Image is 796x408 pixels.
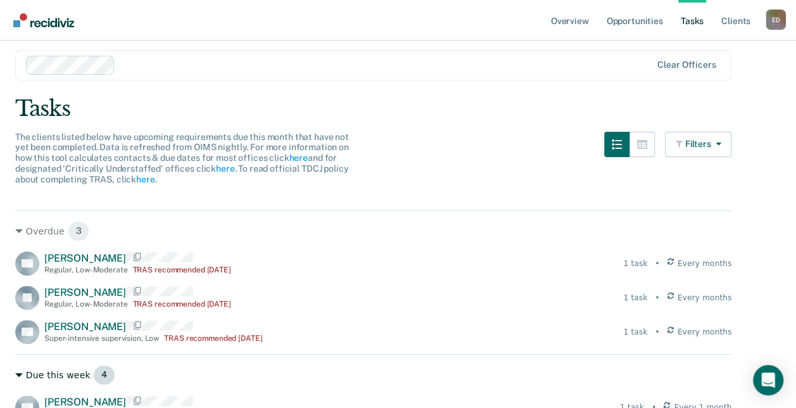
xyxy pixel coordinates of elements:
[15,365,731,385] div: Due this week 4
[623,258,647,269] div: 1 task
[44,286,126,298] span: [PERSON_NAME]
[133,265,231,274] div: TRAS recommended [DATE]
[766,10,786,30] button: Profile dropdown button
[678,258,732,269] span: Every months
[133,300,231,309] div: TRAS recommended [DATE]
[44,300,128,309] div: Regular , Low-Moderate
[164,334,262,343] div: TRAS recommended [DATE]
[68,221,90,241] span: 3
[655,258,659,269] div: •
[15,96,781,122] div: Tasks
[44,252,126,264] span: [PERSON_NAME]
[216,163,234,174] a: here
[623,326,647,338] div: 1 task
[766,10,786,30] div: E D
[15,132,349,184] span: The clients listed below have upcoming requirements due this month that have not yet been complet...
[753,365,783,395] div: Open Intercom Messenger
[655,292,659,303] div: •
[623,292,647,303] div: 1 task
[44,334,159,343] div: Super-intensive supervision , Low
[13,13,74,27] img: Recidiviz
[665,132,732,157] button: Filters
[44,396,126,408] span: [PERSON_NAME]
[44,321,126,333] span: [PERSON_NAME]
[136,174,155,184] a: here
[15,221,731,241] div: Overdue 3
[655,326,659,338] div: •
[678,292,732,303] span: Every months
[678,326,732,338] span: Every months
[44,265,128,274] div: Regular , Low-Moderate
[289,153,307,163] a: here
[93,365,115,385] span: 4
[657,60,716,70] div: Clear officers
